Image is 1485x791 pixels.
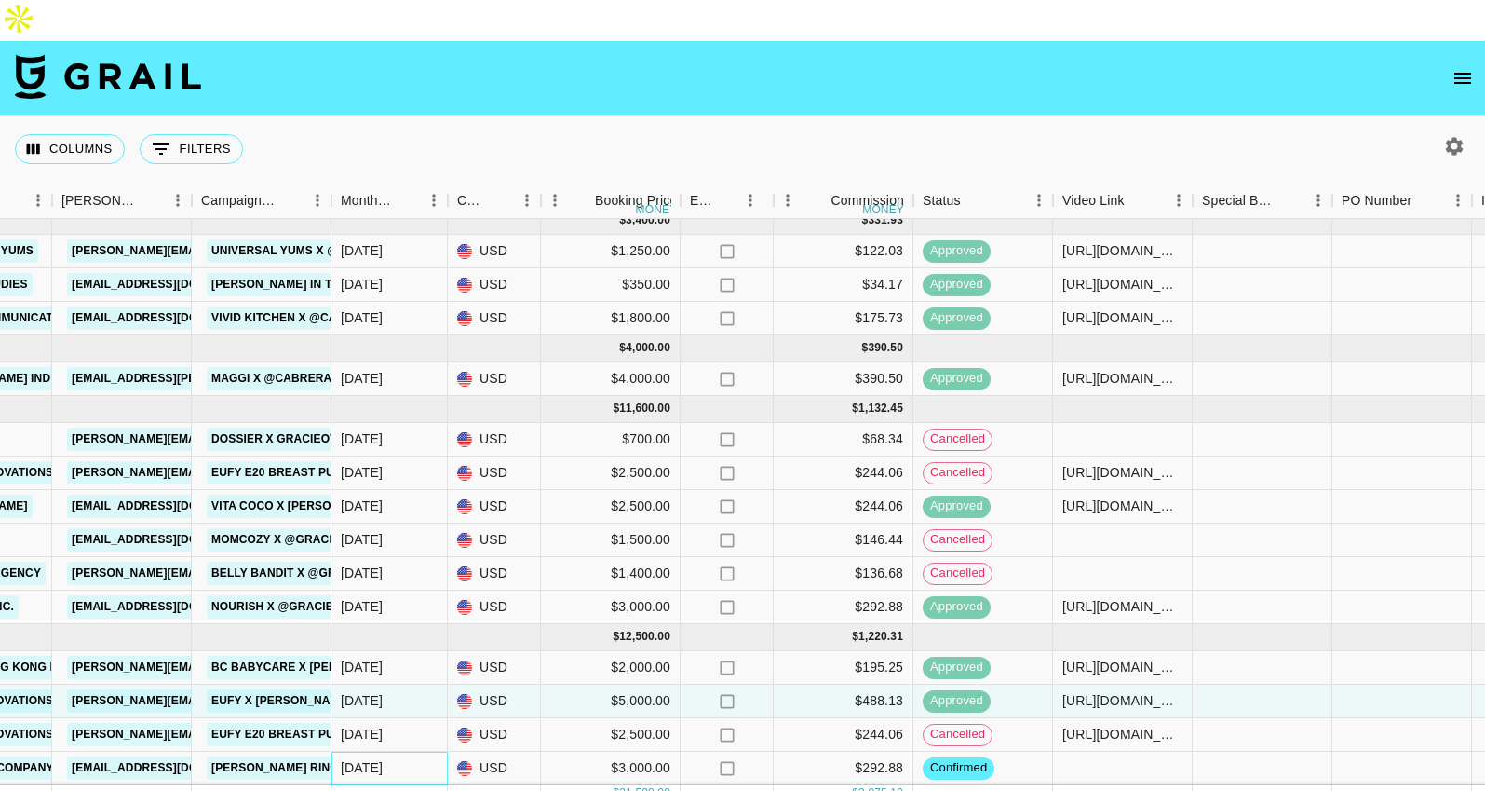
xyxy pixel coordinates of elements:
button: Menu [1444,186,1472,214]
div: $ [619,212,626,228]
div: $3,000.00 [541,591,681,624]
div: $4,000.00 [541,362,681,396]
div: money [862,204,904,215]
a: [PERSON_NAME] in the Box x Sour Patch Kids [207,273,498,296]
div: 3,400.00 [626,212,670,228]
div: Aug '25 [341,564,383,582]
a: Dossier x Gracieowenss [207,428,376,451]
span: cancelled [924,531,992,549]
button: Sort [1125,187,1151,213]
a: [PERSON_NAME][EMAIL_ADDRESS][PERSON_NAME][PERSON_NAME][DOMAIN_NAME] [67,461,561,484]
div: Sep '25 [341,658,383,676]
div: USD [448,235,541,268]
div: $ [619,340,626,356]
div: Booking Price [595,183,677,219]
div: $ [862,212,869,228]
button: Menu [420,186,448,214]
div: Commission [830,183,904,219]
span: approved [923,309,991,327]
a: Maggi x @cabreranali [207,367,363,390]
div: https://www.instagram.com/p/DKdJympS9uj/ [1062,275,1182,293]
span: approved [923,242,991,260]
a: Bc Babycare x [PERSON_NAME] [207,656,410,679]
div: $68.34 [774,423,913,457]
a: VIVID KITCHEN x @cabreranali [207,307,409,330]
div: USD [448,557,541,591]
a: [PERSON_NAME] ring x [PERSON_NAME] [207,757,452,780]
div: $244.06 [774,457,913,490]
button: Sort [961,187,987,213]
div: USD [448,651,541,685]
div: $ [852,401,858,416]
div: $1,250.00 [541,235,681,268]
div: USD [448,490,541,524]
div: $ [852,629,858,645]
div: Expenses: Remove Commission? [690,183,716,219]
div: Sep '25 [341,758,383,777]
a: [EMAIL_ADDRESS][DOMAIN_NAME] [67,757,276,780]
button: Sort [138,187,164,213]
button: Sort [1278,187,1304,213]
a: [EMAIL_ADDRESS][DOMAIN_NAME] [67,495,276,518]
a: [EMAIL_ADDRESS][DOMAIN_NAME] [67,307,276,330]
button: Menu [513,186,541,214]
div: $2,500.00 [541,490,681,524]
span: cancelled [924,430,992,448]
div: https://www.youtube.com/shorts/QzPBfagSsis [1062,241,1182,260]
div: Month Due [341,183,394,219]
div: Aug '25 [341,430,383,448]
div: $ [613,401,619,416]
div: Month Due [331,183,448,219]
a: [PERSON_NAME][EMAIL_ADDRESS][PERSON_NAME][PERSON_NAME][DOMAIN_NAME] [67,689,561,713]
div: $146.44 [774,524,913,557]
button: Menu [774,186,802,214]
button: Menu [1304,186,1332,214]
div: USD [448,302,541,335]
div: Sep '25 [341,725,383,743]
div: $292.88 [774,591,913,624]
a: [EMAIL_ADDRESS][DOMAIN_NAME] [67,595,276,619]
div: PO Number [1342,183,1411,219]
a: [EMAIL_ADDRESS][DOMAIN_NAME] [67,528,276,552]
span: cancelled [924,464,992,482]
div: Aug '25 [341,463,383,482]
a: Nourish x @GracieOwenss [207,595,388,619]
div: $1,800.00 [541,302,681,335]
div: Status [913,183,1053,219]
div: Expenses: Remove Commission? [681,183,774,219]
a: [PERSON_NAME][EMAIL_ADDRESS][DOMAIN_NAME] [67,428,371,451]
button: Menu [1165,186,1193,214]
div: $244.06 [774,718,913,752]
a: [EMAIL_ADDRESS][DOMAIN_NAME] [67,273,276,296]
button: Sort [716,187,742,213]
button: Menu [24,186,52,214]
div: USD [448,524,541,557]
div: $5,000.00 [541,685,681,718]
span: approved [923,498,991,515]
div: Video Link [1053,183,1193,219]
div: USD [448,591,541,624]
div: $122.03 [774,235,913,268]
div: USD [448,362,541,396]
div: $ [613,629,619,645]
span: approved [923,370,991,388]
button: Select columns [15,134,125,164]
button: Menu [304,186,331,214]
div: Jun '25 [341,241,383,260]
div: Special Booking Type [1193,183,1332,219]
a: Eufy x [PERSON_NAME] [207,689,356,713]
div: 331.93 [868,212,903,228]
button: Menu [1025,186,1053,214]
div: PO Number [1332,183,1472,219]
div: Aug '25 [341,497,383,515]
span: approved [923,692,991,710]
a: Eufy E20 Breast Pump x [PERSON_NAME] [207,723,466,746]
button: Sort [569,187,595,213]
div: $195.25 [774,651,913,685]
div: USD [448,457,541,490]
span: confirmed [923,759,994,777]
div: Currency [457,183,487,219]
div: Aug '25 [341,530,383,549]
div: $1,400.00 [541,557,681,591]
div: https://www.instagram.com/p/DOwXjR0kb_j/ [1062,658,1182,676]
